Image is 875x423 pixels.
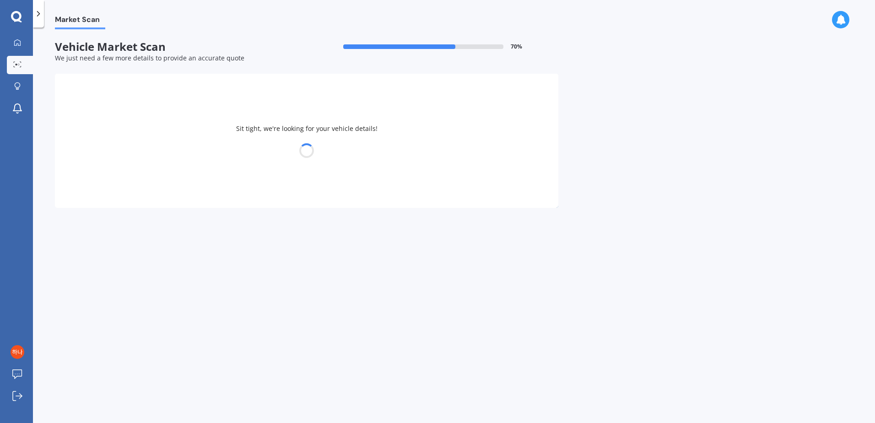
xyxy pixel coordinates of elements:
span: We just need a few more details to provide an accurate quote [55,54,244,62]
img: ACg8ocIBn0ITiKnoi12zZwmaPKM7hLFeMP7F90Iqqk1x2mkXRMHGSg=s96-c [11,345,24,359]
div: Sit tight, we're looking for your vehicle details! [55,74,558,208]
span: 70 % [511,43,522,50]
span: Vehicle Market Scan [55,40,307,54]
span: Market Scan [55,15,105,27]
